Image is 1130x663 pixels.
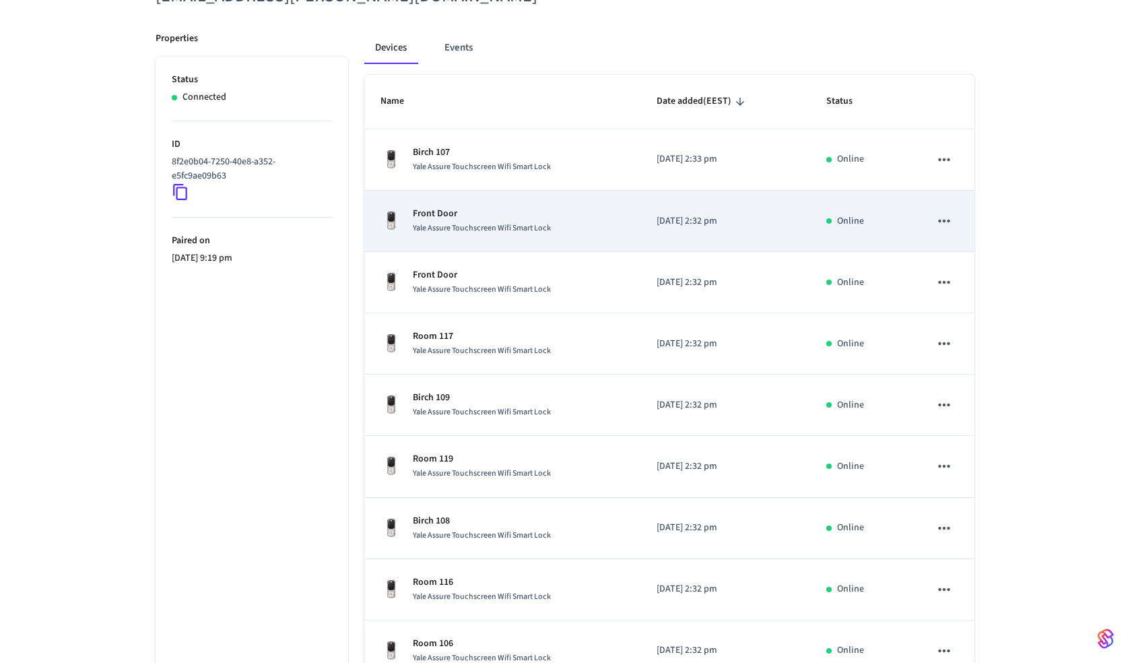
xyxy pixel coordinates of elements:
img: Yale Assure Touchscreen Wifi Smart Lock, Satin Nickel, Front [380,455,402,477]
span: Yale Assure Touchscreen Wifi Smart Lock [413,530,551,541]
p: Status [172,73,332,87]
p: [DATE] 2:32 pm [657,398,794,412]
p: Online [837,214,864,228]
p: Properties [156,32,198,46]
span: Yale Assure Touchscreen Wifi Smart Lock [413,161,551,172]
p: Online [837,460,864,474]
p: Connected [182,90,226,104]
img: Yale Assure Touchscreen Wifi Smart Lock, Satin Nickel, Front [380,333,402,354]
p: [DATE] 2:32 pm [657,521,794,535]
p: Online [837,582,864,596]
p: Room 117 [413,329,551,344]
span: Yale Assure Touchscreen Wifi Smart Lock [413,345,551,356]
span: Date added(EEST) [657,91,749,112]
div: connected account tabs [364,32,974,64]
img: Yale Assure Touchscreen Wifi Smart Lock, Satin Nickel, Front [380,579,402,600]
p: Online [837,152,864,166]
p: Birch 107 [413,146,551,160]
button: Events [434,32,484,64]
p: [DATE] 2:32 pm [657,460,794,474]
p: [DATE] 2:32 pm [657,276,794,290]
p: Online [837,337,864,351]
p: [DATE] 9:19 pm [172,251,332,265]
p: [DATE] 2:32 pm [657,214,794,228]
p: Online [837,643,864,658]
p: [DATE] 2:32 pm [657,582,794,596]
img: Yale Assure Touchscreen Wifi Smart Lock, Satin Nickel, Front [380,272,402,293]
button: Devices [364,32,418,64]
p: Online [837,521,864,535]
p: Paired on [172,234,332,248]
img: Yale Assure Touchscreen Wifi Smart Lock, Satin Nickel, Front [380,517,402,539]
p: 8f2e0b04-7250-40e8-a352-e5fc9ae09b63 [172,155,327,183]
img: Yale Assure Touchscreen Wifi Smart Lock, Satin Nickel, Front [380,394,402,416]
p: Room 116 [413,575,551,590]
p: Birch 109 [413,391,551,405]
span: Yale Assure Touchscreen Wifi Smart Lock [413,284,551,295]
span: Yale Assure Touchscreen Wifi Smart Lock [413,406,551,418]
p: Front Door [413,207,551,221]
span: Yale Assure Touchscreen Wifi Smart Lock [413,591,551,602]
p: [DATE] 2:32 pm [657,337,794,351]
img: Yale Assure Touchscreen Wifi Smart Lock, Satin Nickel, Front [380,149,402,170]
p: ID [172,137,332,152]
p: Online [837,398,864,412]
p: Room 119 [413,452,551,466]
span: Yale Assure Touchscreen Wifi Smart Lock [413,222,551,234]
span: Yale Assure Touchscreen Wifi Smart Lock [413,468,551,479]
p: Room 106 [413,637,551,651]
span: Status [826,91,870,112]
p: [DATE] 2:32 pm [657,643,794,658]
span: Name [380,91,422,112]
p: Birch 108 [413,514,551,528]
p: Online [837,276,864,290]
img: SeamLogoGradient.69752ec5.svg [1098,628,1114,650]
img: Yale Assure Touchscreen Wifi Smart Lock, Satin Nickel, Front [380,210,402,232]
p: Front Door [413,268,551,282]
img: Yale Assure Touchscreen Wifi Smart Lock, Satin Nickel, Front [380,640,402,662]
p: [DATE] 2:33 pm [657,152,794,166]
